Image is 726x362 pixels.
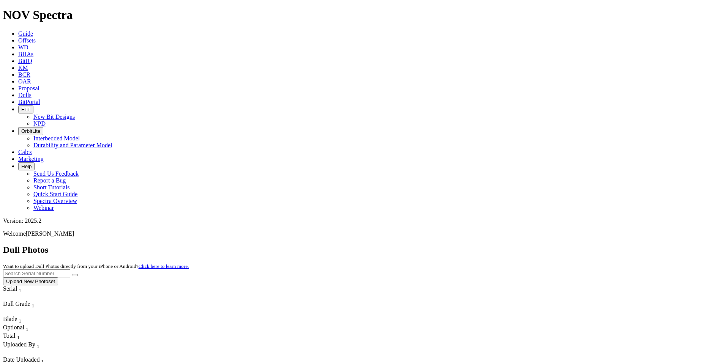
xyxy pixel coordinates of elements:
span: Serial [3,285,17,292]
div: Sort None [3,316,30,324]
div: Uploaded By Sort None [3,341,74,349]
a: New Bit Designs [33,113,75,120]
a: BitPortal [18,99,40,105]
sub: 1 [37,343,39,349]
a: Offsets [18,37,36,44]
h2: Dull Photos [3,245,723,255]
a: Marketing [18,156,44,162]
span: Dull Grade [3,301,30,307]
span: OrbitLite [21,128,40,134]
a: BitIQ [18,58,32,64]
sub: 1 [26,326,28,332]
div: Column Menu [3,349,74,356]
a: Durability and Parameter Model [33,142,112,148]
span: Sort None [37,341,39,348]
span: Blade [3,316,17,322]
span: Total [3,332,16,339]
span: Uploaded By [3,341,35,348]
div: Sort None [3,301,56,316]
a: Quick Start Guide [33,191,77,197]
sub: 1 [32,303,35,308]
span: [PERSON_NAME] [26,230,74,237]
a: Webinar [33,205,54,211]
a: Dulls [18,92,32,98]
a: BCR [18,71,30,78]
div: Sort None [3,341,74,356]
span: Sort None [19,285,21,292]
button: OrbitLite [18,127,43,135]
a: Click here to learn more. [139,263,189,269]
button: Upload New Photoset [3,277,58,285]
div: Column Menu [3,309,56,316]
span: Sort None [19,316,21,322]
a: Short Tutorials [33,184,70,190]
a: Proposal [18,85,39,91]
sub: 1 [17,335,20,341]
a: NPD [33,120,46,127]
a: BHAs [18,51,33,57]
div: Optional Sort None [3,324,30,332]
a: Report a Bug [33,177,66,184]
a: Send Us Feedback [33,170,79,177]
a: Interbedded Model [33,135,80,142]
div: Sort None [3,324,30,332]
button: Help [18,162,35,170]
span: Sort None [17,332,20,339]
div: Total Sort None [3,332,30,341]
div: Sort None [3,332,30,341]
sub: 1 [19,318,21,324]
div: Serial Sort None [3,285,35,294]
a: Calcs [18,149,32,155]
div: Sort None [3,285,35,301]
sub: 1 [19,288,21,293]
div: Blade Sort None [3,316,30,324]
div: Column Menu [3,294,35,301]
a: WD [18,44,28,50]
span: Optional [3,324,24,331]
small: Want to upload Dull Photos directly from your iPhone or Android? [3,263,189,269]
span: Sort None [32,301,35,307]
input: Search Serial Number [3,269,70,277]
a: Guide [18,30,33,37]
span: Help [21,164,32,169]
span: FTT [21,107,30,112]
p: Welcome [3,230,723,237]
div: Dull Grade Sort None [3,301,56,309]
span: Sort None [26,324,28,331]
a: Spectra Overview [33,198,77,204]
a: OAR [18,78,31,85]
div: Version: 2025.2 [3,217,723,224]
button: FTT [18,105,33,113]
a: KM [18,65,28,71]
h1: NOV Spectra [3,8,723,22]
